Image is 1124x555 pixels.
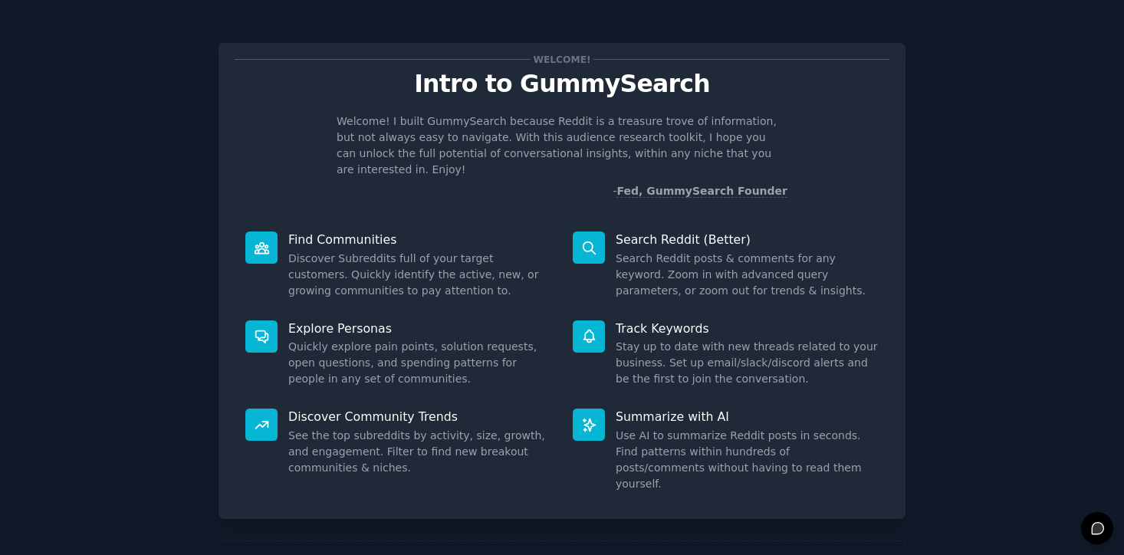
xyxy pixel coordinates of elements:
div: - [613,183,787,199]
p: Explore Personas [288,320,551,337]
dd: Search Reddit posts & comments for any keyword. Zoom in with advanced query parameters, or zoom o... [616,251,879,299]
dd: See the top subreddits by activity, size, growth, and engagement. Filter to find new breakout com... [288,428,551,476]
dd: Use AI to summarize Reddit posts in seconds. Find patterns within hundreds of posts/comments with... [616,428,879,492]
p: Discover Community Trends [288,409,551,425]
p: Welcome! I built GummySearch because Reddit is a treasure trove of information, but not always ea... [337,113,787,178]
dd: Quickly explore pain points, solution requests, open questions, and spending patterns for people ... [288,339,551,387]
p: Search Reddit (Better) [616,232,879,248]
a: Fed, GummySearch Founder [616,185,787,198]
dd: Stay up to date with new threads related to your business. Set up email/slack/discord alerts and ... [616,339,879,387]
span: Welcome! [531,51,593,67]
p: Intro to GummySearch [235,71,889,97]
p: Track Keywords [616,320,879,337]
p: Summarize with AI [616,409,879,425]
dd: Discover Subreddits full of your target customers. Quickly identify the active, new, or growing c... [288,251,551,299]
p: Find Communities [288,232,551,248]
